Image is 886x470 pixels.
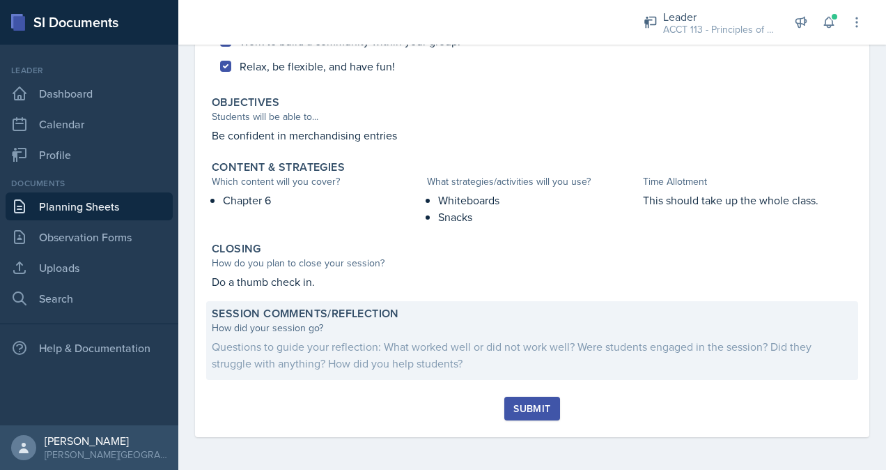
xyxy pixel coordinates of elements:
[6,223,173,251] a: Observation Forms
[6,334,173,362] div: Help & Documentation
[212,242,261,256] label: Closing
[6,110,173,138] a: Calendar
[45,448,167,462] div: [PERSON_NAME][GEOGRAPHIC_DATA]
[212,321,853,335] div: How did your session go?
[6,177,173,190] div: Documents
[643,174,853,189] div: Time Allotment
[212,160,345,174] label: Content & Strategies
[6,79,173,107] a: Dashboard
[6,254,173,282] a: Uploads
[6,141,173,169] a: Profile
[212,109,853,124] div: Students will be able to...
[6,64,173,77] div: Leader
[504,397,559,420] button: Submit
[427,174,637,189] div: What strategies/activities will you use?
[212,174,421,189] div: Which content will you cover?
[663,8,775,25] div: Leader
[6,192,173,220] a: Planning Sheets
[212,256,853,271] div: How do you plan to close your session?
[223,192,421,209] p: Chapter 6
[212,127,853,144] p: Be confident in merchandising entries
[438,209,637,225] p: Snacks
[6,285,173,312] a: Search
[643,192,853,209] p: This should take up the whole class.
[663,22,775,37] div: ACCT 113 - Principles of Accounting I / Fall 2025
[212,273,853,290] p: Do a thumb check in.
[212,96,279,109] label: Objectives
[212,338,853,372] div: Questions to guide your reflection: What worked well or did not work well? Were students engaged ...
[513,403,550,414] div: Submit
[45,434,167,448] div: [PERSON_NAME]
[438,192,637,209] p: Whiteboards
[212,307,399,321] label: Session Comments/Reflection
